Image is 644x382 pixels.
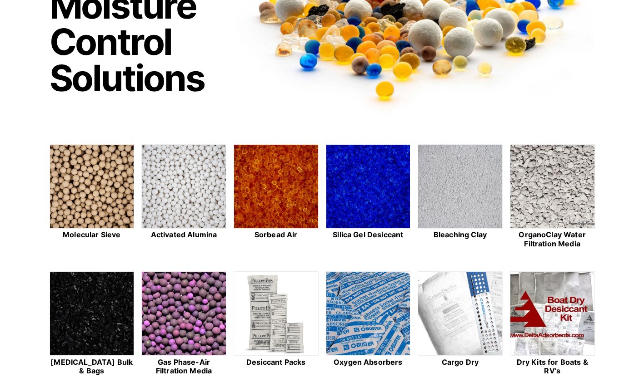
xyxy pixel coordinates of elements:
[418,144,503,250] a: Bleaching Clay
[326,230,411,239] h2: Silica Gel Desiccant
[326,358,411,367] h2: Oxygen Absorbers
[510,230,595,248] h2: OrganoClay Water Filtration Media
[234,358,319,367] h2: Desiccant Packs
[418,358,503,367] h2: Cargo Dry
[141,271,226,377] a: Gas Phase-Air Filtration Media
[141,144,226,250] a: Activated Alumina
[234,230,319,239] h2: Sorbead Air
[50,271,135,377] a: [MEDICAL_DATA] Bulk & Bags
[50,358,135,375] h2: [MEDICAL_DATA] Bulk & Bags
[234,271,319,377] a: Desiccant Packs
[510,144,595,250] a: OrganoClay Water Filtration Media
[141,230,226,239] h2: Activated Alumina
[418,230,503,239] h2: Bleaching Clay
[50,230,135,239] h2: Molecular Sieve
[326,271,411,377] a: Oxygen Absorbers
[510,271,595,377] a: Dry Kits for Boats & RV's
[234,144,319,250] a: Sorbead Air
[510,358,595,375] h2: Dry Kits for Boats & RV's
[141,358,226,375] h2: Gas Phase-Air Filtration Media
[50,144,135,250] a: Molecular Sieve
[326,144,411,250] a: Silica Gel Desiccant
[418,271,503,377] a: Cargo Dry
